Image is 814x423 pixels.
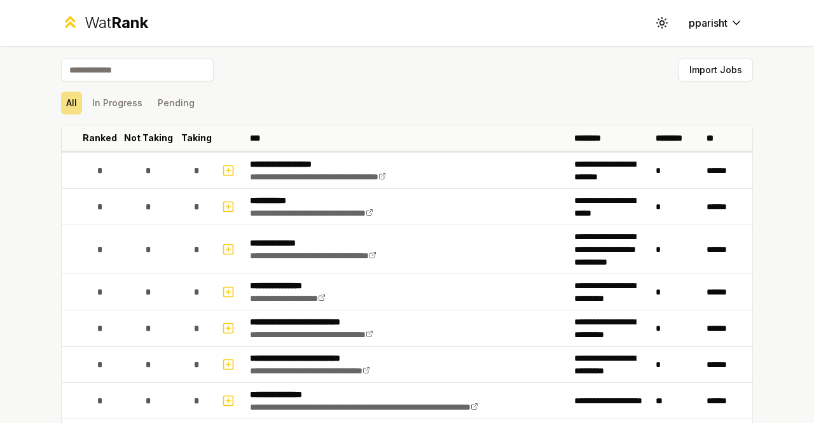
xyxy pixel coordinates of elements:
button: Pending [153,92,200,114]
span: pparisht [689,15,728,31]
span: Rank [111,13,148,32]
button: pparisht [679,11,753,34]
a: WatRank [61,13,148,33]
button: Import Jobs [679,59,753,81]
button: All [61,92,82,114]
p: Ranked [83,132,117,144]
p: Not Taking [124,132,173,144]
button: In Progress [87,92,148,114]
div: Wat [85,13,148,33]
p: Taking [181,132,212,144]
